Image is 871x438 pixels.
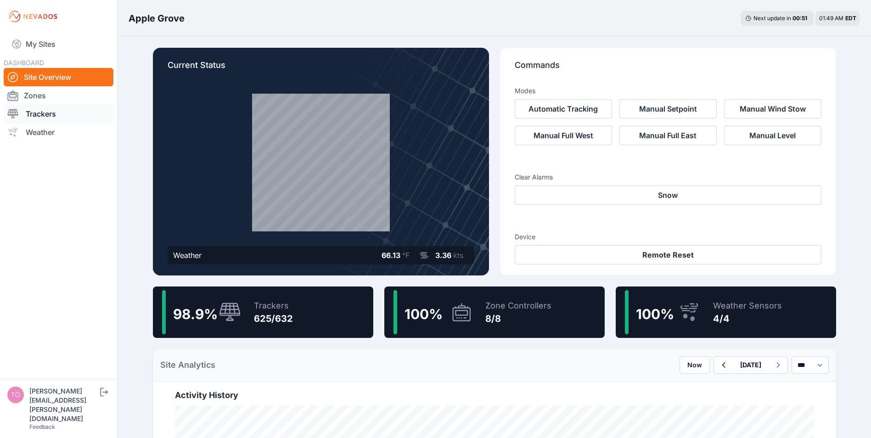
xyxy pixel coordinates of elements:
[29,423,55,430] a: Feedback
[515,126,612,145] button: Manual Full West
[713,312,782,325] div: 4/4
[616,286,836,338] a: 100%Weather Sensors4/4
[733,357,769,373] button: [DATE]
[402,251,410,260] span: °F
[515,232,821,241] h3: Device
[453,251,463,260] span: kts
[713,299,782,312] div: Weather Sensors
[845,15,856,22] span: EDT
[153,286,373,338] a: 98.9%Trackers625/632
[792,15,809,22] div: 00 : 51
[515,59,821,79] p: Commands
[129,12,185,25] h3: Apple Grove
[4,68,113,86] a: Site Overview
[173,250,202,261] div: Weather
[819,15,843,22] span: 01:49 AM
[173,306,218,322] span: 98.9 %
[753,15,791,22] span: Next update in
[4,59,44,67] span: DASHBOARD
[4,123,113,141] a: Weather
[254,312,293,325] div: 625/632
[680,356,710,374] button: Now
[724,126,821,145] button: Manual Level
[4,105,113,123] a: Trackers
[254,299,293,312] div: Trackers
[29,387,98,423] div: [PERSON_NAME][EMAIL_ADDRESS][PERSON_NAME][DOMAIN_NAME]
[515,185,821,205] button: Snow
[619,126,717,145] button: Manual Full East
[515,173,821,182] h3: Clear Alarms
[515,86,535,95] h3: Modes
[435,251,451,260] span: 3.36
[4,86,113,105] a: Zones
[175,389,814,402] h2: Activity History
[7,9,59,24] img: Nevados
[485,312,551,325] div: 8/8
[724,99,821,118] button: Manual Wind Stow
[129,6,185,30] nav: Breadcrumb
[160,359,215,371] h2: Site Analytics
[4,33,113,55] a: My Sites
[7,387,24,403] img: tomasz.barcz@energix-group.com
[515,99,612,118] button: Automatic Tracking
[636,306,674,322] span: 100 %
[619,99,717,118] button: Manual Setpoint
[485,299,551,312] div: Zone Controllers
[168,59,474,79] p: Current Status
[382,251,400,260] span: 66.13
[515,245,821,264] button: Remote Reset
[405,306,443,322] span: 100 %
[384,286,605,338] a: 100%Zone Controllers8/8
